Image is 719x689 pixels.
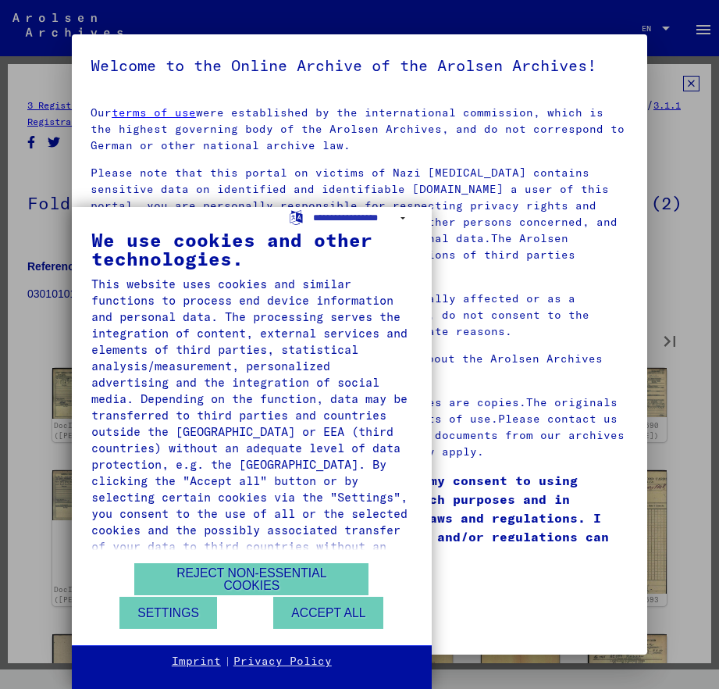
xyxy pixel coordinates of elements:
div: We use cookies and other technologies. [91,230,412,268]
div: This website uses cookies and similar functions to process end device information and personal da... [91,276,412,571]
button: Settings [119,597,217,629]
button: Accept all [273,597,383,629]
a: Privacy Policy [233,654,332,669]
a: Imprint [172,654,221,669]
button: Reject non-essential cookies [134,563,368,595]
